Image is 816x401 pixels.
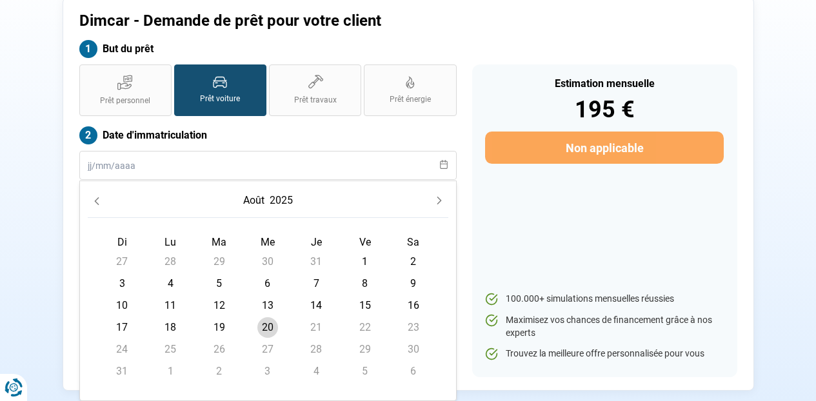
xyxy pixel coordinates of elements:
[209,339,230,360] span: 26
[306,295,326,316] span: 14
[98,338,146,360] td: 24
[79,40,457,58] label: But du prêt
[311,236,322,248] span: Je
[292,295,341,317] td: 14
[243,338,292,360] td: 27
[257,273,278,294] span: 6
[200,93,240,104] span: Prêt voiture
[98,251,146,273] td: 27
[209,317,230,338] span: 19
[355,273,375,294] span: 8
[403,339,424,360] span: 30
[164,236,176,248] span: Lu
[112,273,132,294] span: 3
[341,338,389,360] td: 29
[209,295,230,316] span: 12
[257,295,278,316] span: 13
[146,360,195,382] td: 1
[485,314,723,339] li: Maximisez vos chances de financement grâce à nos experts
[241,189,267,212] button: Choose Month
[79,126,457,144] label: Date d'immatriculation
[243,360,292,382] td: 3
[407,236,419,248] span: Sa
[403,295,424,316] span: 16
[112,295,132,316] span: 10
[355,317,375,338] span: 22
[306,251,326,272] span: 31
[341,317,389,338] td: 22
[389,317,437,338] td: 23
[117,236,127,248] span: Di
[195,295,243,317] td: 12
[306,317,326,338] span: 21
[355,295,375,316] span: 15
[355,251,375,272] span: 1
[261,236,275,248] span: Me
[306,273,326,294] span: 7
[341,360,389,382] td: 5
[292,251,341,273] td: 31
[341,251,389,273] td: 1
[389,295,437,317] td: 16
[292,360,341,382] td: 4
[146,273,195,295] td: 4
[292,273,341,295] td: 7
[98,317,146,338] td: 17
[209,251,230,272] span: 29
[243,317,292,338] td: 20
[257,251,278,272] span: 30
[112,251,132,272] span: 27
[306,339,326,360] span: 28
[79,12,569,30] h1: Dimcar - Demande de prêt pour votre client
[100,95,150,106] span: Prêt personnel
[292,317,341,338] td: 21
[359,236,371,248] span: Ve
[257,339,278,360] span: 27
[257,361,278,382] span: 3
[160,361,181,382] span: 1
[146,317,195,338] td: 18
[160,273,181,294] span: 4
[485,347,723,360] li: Trouvez la meilleure offre personnalisée pour vous
[195,338,243,360] td: 26
[146,295,195,317] td: 11
[112,339,132,360] span: 24
[112,317,132,338] span: 17
[403,273,424,294] span: 9
[294,95,337,106] span: Prêt travaux
[195,360,243,382] td: 2
[389,273,437,295] td: 9
[267,189,295,212] button: Choose Year
[355,339,375,360] span: 29
[195,251,243,273] td: 29
[98,360,146,382] td: 31
[98,295,146,317] td: 10
[195,273,243,295] td: 5
[390,94,431,105] span: Prêt énergie
[243,251,292,273] td: 30
[112,361,132,382] span: 31
[146,338,195,360] td: 25
[257,317,278,338] span: 20
[98,273,146,295] td: 3
[485,79,723,89] div: Estimation mensuelle
[79,151,457,180] input: jj/mm/aaaa
[485,98,723,121] div: 195 €
[389,360,437,382] td: 6
[355,361,375,382] span: 5
[160,295,181,316] span: 11
[209,273,230,294] span: 5
[243,295,292,317] td: 13
[430,191,448,210] button: Next Month
[212,236,226,248] span: Ma
[88,191,106,210] button: Previous Month
[160,317,181,338] span: 18
[160,251,181,272] span: 28
[389,338,437,360] td: 30
[292,338,341,360] td: 28
[79,181,457,401] div: Choose Date
[403,361,424,382] span: 6
[243,273,292,295] td: 6
[389,251,437,273] td: 2
[160,339,181,360] span: 25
